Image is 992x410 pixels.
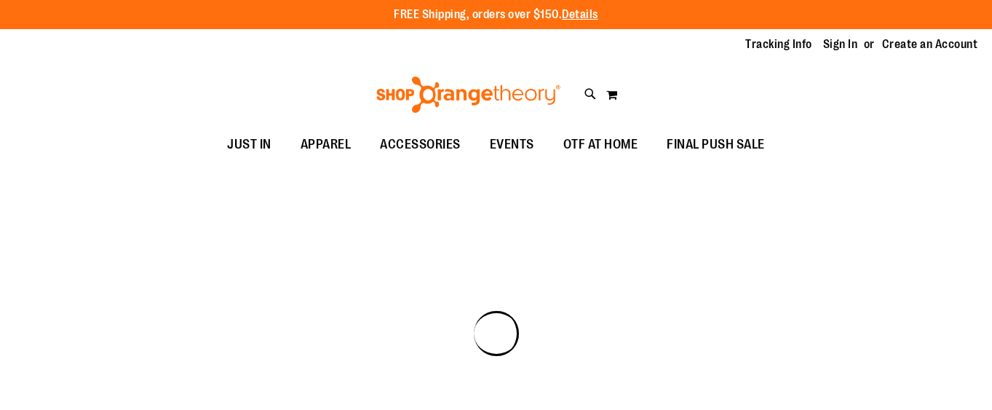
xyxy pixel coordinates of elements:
[394,7,598,23] p: FREE Shipping, orders over $150.
[475,128,549,162] a: EVENTS
[823,36,858,52] a: Sign In
[374,76,563,113] img: Shop Orangetheory
[380,128,461,161] span: ACCESSORIES
[301,128,352,161] span: APPAREL
[365,128,475,162] a: ACCESSORIES
[882,36,978,52] a: Create an Account
[652,128,779,162] a: FINAL PUSH SALE
[227,128,271,161] span: JUST IN
[286,128,366,162] a: APPAREL
[745,36,812,52] a: Tracking Info
[213,128,286,162] a: JUST IN
[549,128,653,162] a: OTF AT HOME
[562,8,598,21] a: Details
[490,128,534,161] span: EVENTS
[667,128,765,161] span: FINAL PUSH SALE
[563,128,638,161] span: OTF AT HOME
